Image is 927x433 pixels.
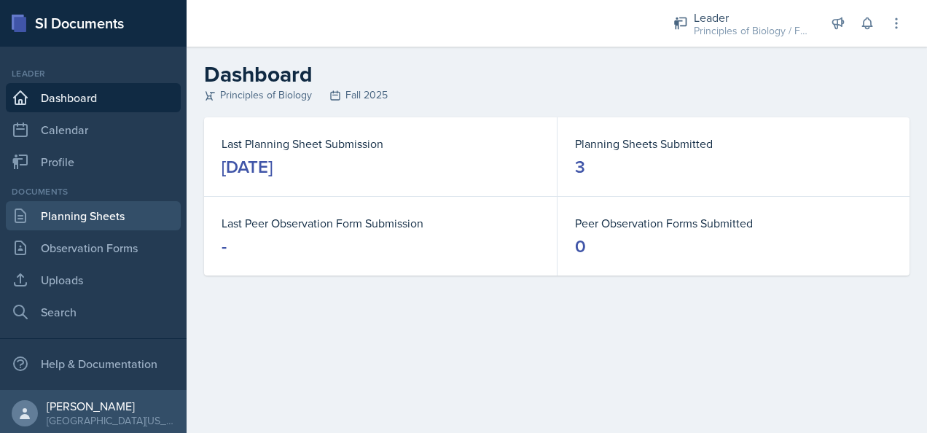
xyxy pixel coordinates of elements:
[575,214,892,232] dt: Peer Observation Forms Submitted
[6,349,181,378] div: Help & Documentation
[6,83,181,112] a: Dashboard
[6,185,181,198] div: Documents
[204,87,910,103] div: Principles of Biology Fall 2025
[6,147,181,176] a: Profile
[694,9,810,26] div: Leader
[222,214,539,232] dt: Last Peer Observation Form Submission
[575,135,892,152] dt: Planning Sheets Submitted
[575,235,586,258] div: 0
[575,155,585,179] div: 3
[222,135,539,152] dt: Last Planning Sheet Submission
[222,155,273,179] div: [DATE]
[694,23,810,39] div: Principles of Biology / Fall 2025
[6,67,181,80] div: Leader
[222,235,227,258] div: -
[204,61,910,87] h2: Dashboard
[47,399,175,413] div: [PERSON_NAME]
[47,413,175,428] div: [GEOGRAPHIC_DATA][US_STATE]
[6,201,181,230] a: Planning Sheets
[6,297,181,327] a: Search
[6,233,181,262] a: Observation Forms
[6,115,181,144] a: Calendar
[6,265,181,294] a: Uploads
